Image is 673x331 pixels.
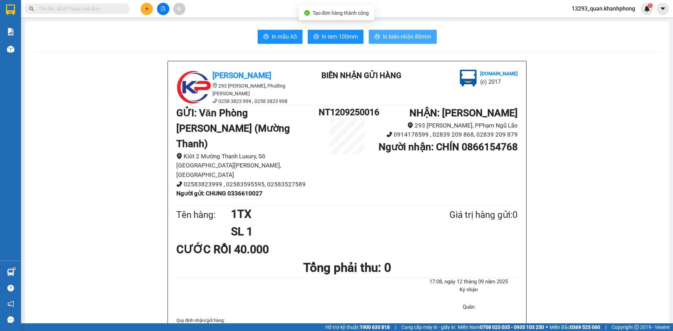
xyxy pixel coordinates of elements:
strong: 0708 023 035 - 0935 103 250 [480,324,544,330]
img: logo.jpg [176,70,211,105]
button: printerIn biên nhận 80mm [369,30,437,44]
img: icon-new-feature [644,6,650,12]
img: logo-vxr [6,5,15,15]
span: environment [407,122,413,128]
li: 0914178599 , 02839 209 868, 02839 209 879 [375,130,518,139]
span: check-circle [304,10,310,16]
button: plus [141,3,153,15]
span: Cung cấp máy in - giấy in: [401,323,456,331]
li: (c) 2017 [480,77,518,86]
span: phone [176,181,182,187]
strong: 0369 525 060 [570,324,600,330]
span: plus [144,6,149,11]
sup: 1 [13,268,15,270]
span: printer [374,34,380,40]
img: logo.jpg [460,70,477,87]
button: printerIn mẫu A5 [258,30,302,44]
span: 13293_quan.khanhphong [566,4,641,13]
li: 293 [PERSON_NAME], PPhạm Ngũ Lão [375,121,518,130]
b: Người gửi : CHUNG 0336610027 [176,190,263,197]
span: Miền Nam [458,323,544,331]
span: Hỗ trợ kỹ thuật: [325,323,390,331]
h1: Tổng phải thu: 0 [176,258,518,277]
button: caret-down [657,3,669,15]
b: [DOMAIN_NAME] [480,71,518,76]
button: file-add [157,3,169,15]
li: 02583823999 , 02583595595, 02583527589 [176,180,319,189]
span: | [395,323,396,331]
li: 293 [PERSON_NAME], Phường [PERSON_NAME] [176,82,302,97]
li: Quân [420,303,518,311]
b: BIÊN NHẬN GỬI HÀNG [321,71,401,80]
span: notification [7,301,14,307]
span: aim [177,6,182,11]
b: GỬI : Văn Phòng [PERSON_NAME] (Mường Thanh) [176,107,290,150]
div: CƯỚC RỒI 40.000 [176,241,289,258]
span: caret-down [660,6,666,12]
h1: 1TX [231,205,415,223]
span: | [605,323,606,331]
span: ⚪️ [546,326,548,329]
button: printerIn tem 100mm [308,30,363,44]
span: In mẫu A5 [272,32,297,41]
img: warehouse-icon [7,46,14,53]
img: solution-icon [7,28,14,35]
li: 17:08, ngày 12 tháng 09 năm 2025 [420,278,518,286]
span: In biên nhận 80mm [383,32,431,41]
span: printer [263,34,269,40]
input: Tìm tên, số ĐT hoặc mã đơn [39,5,121,13]
span: Miền Bắc [550,323,600,331]
b: Người nhận : CHÍN 0866154768 [379,141,518,153]
b: [PERSON_NAME] [212,71,271,80]
li: Kiôt 2 Mường Thanh Luxury, Số [GEOGRAPHIC_DATA][PERSON_NAME], [GEOGRAPHIC_DATA] [176,152,319,180]
li: Ký nhận [420,286,518,294]
span: environment [212,83,217,88]
sup: 1 [648,3,653,8]
span: environment [176,153,182,159]
span: In tem 100mm [322,32,358,41]
span: printer [313,34,319,40]
span: question-circle [7,285,14,291]
img: warehouse-icon [7,269,14,276]
button: aim [173,3,185,15]
span: Tạo đơn hàng thành công [313,10,369,16]
li: 0258 3823 999 , 0258 3823 998 [176,97,302,105]
div: Tên hàng: [176,208,231,222]
b: NHẬN : [PERSON_NAME] [409,107,518,119]
span: phone [386,131,392,137]
strong: 1900 633 818 [360,324,390,330]
span: search [29,6,34,11]
div: Giá trị hàng gửi: 0 [415,208,518,222]
span: file-add [161,6,165,11]
h1: SL 1 [231,223,415,240]
span: message [7,316,14,323]
span: copyright [634,325,639,330]
span: 1 [649,3,651,8]
span: phone [212,98,217,103]
h1: NT1209250016 [319,105,375,119]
